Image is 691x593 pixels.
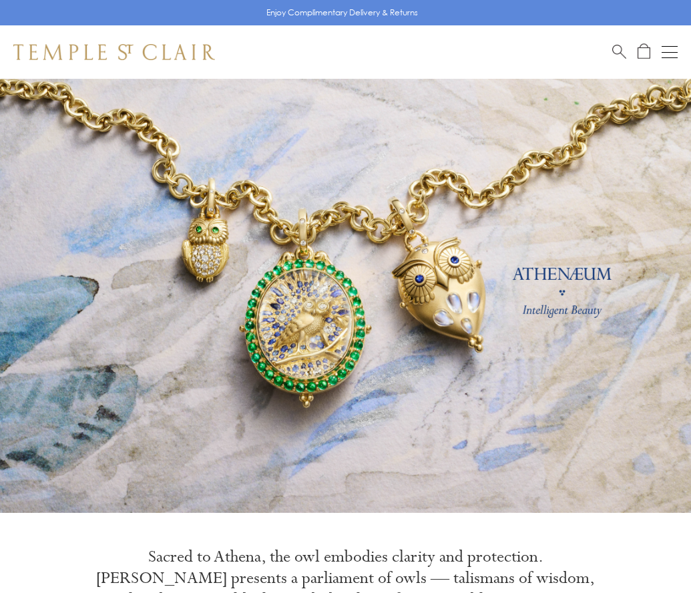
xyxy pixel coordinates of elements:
a: Search [612,43,626,60]
button: Open navigation [662,44,678,60]
a: Open Shopping Bag [638,43,650,60]
p: Enjoy Complimentary Delivery & Returns [266,6,418,19]
img: Temple St. Clair [13,44,215,60]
